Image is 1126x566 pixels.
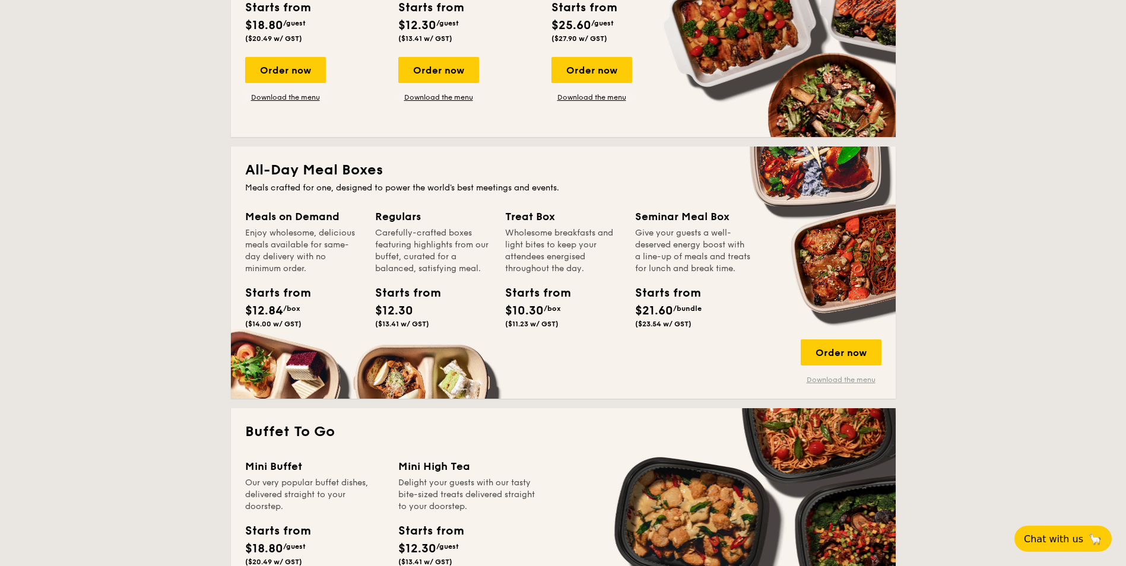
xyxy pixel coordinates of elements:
span: $18.80 [245,18,283,33]
span: $12.30 [398,18,436,33]
span: $12.30 [398,542,436,556]
span: ($11.23 w/ GST) [505,320,559,328]
span: /guest [283,542,306,551]
span: /box [544,304,561,313]
div: Starts from [245,284,299,302]
a: Download the menu [551,93,632,102]
span: $25.60 [551,18,591,33]
div: Our very popular buffet dishes, delivered straight to your doorstep. [245,477,384,513]
a: Download the menu [398,93,479,102]
div: Order now [551,57,632,83]
div: Give your guests a well-deserved energy boost with a line-up of meals and treats for lunch and br... [635,227,751,275]
div: Carefully-crafted boxes featuring highlights from our buffet, curated for a balanced, satisfying ... [375,227,491,275]
button: Chat with us🦙 [1014,526,1112,552]
span: ($14.00 w/ GST) [245,320,302,328]
div: Order now [245,57,326,83]
div: Order now [801,339,881,365]
span: ($27.90 w/ GST) [551,34,607,43]
span: $10.30 [505,304,544,318]
div: Starts from [635,284,689,302]
span: /guest [591,19,614,27]
div: Treat Box [505,208,621,225]
div: Order now [398,57,479,83]
span: /box [283,304,300,313]
div: Mini Buffet [245,458,384,475]
span: ($13.41 w/ GST) [375,320,429,328]
div: Mini High Tea [398,458,537,475]
span: /guest [283,19,306,27]
div: Delight your guests with our tasty bite-sized treats delivered straight to your doorstep. [398,477,537,513]
span: /guest [436,542,459,551]
div: Enjoy wholesome, delicious meals available for same-day delivery with no minimum order. [245,227,361,275]
span: $18.80 [245,542,283,556]
div: Seminar Meal Box [635,208,751,225]
div: Starts from [505,284,559,302]
div: Meals crafted for one, designed to power the world's best meetings and events. [245,182,881,194]
a: Download the menu [245,93,326,102]
a: Download the menu [801,375,881,384]
span: ($13.41 w/ GST) [398,558,452,566]
div: Wholesome breakfasts and light bites to keep your attendees energised throughout the day. [505,227,621,275]
div: Regulars [375,208,491,225]
span: ($23.54 w/ GST) [635,320,692,328]
div: Starts from [245,522,310,540]
span: $12.84 [245,304,283,318]
span: ($20.49 w/ GST) [245,34,302,43]
span: ($13.41 w/ GST) [398,34,452,43]
div: Starts from [375,284,429,302]
div: Starts from [398,522,463,540]
h2: All-Day Meal Boxes [245,161,881,180]
span: /guest [436,19,459,27]
span: $12.30 [375,304,413,318]
div: Meals on Demand [245,208,361,225]
span: Chat with us [1024,533,1083,545]
span: ($20.49 w/ GST) [245,558,302,566]
h2: Buffet To Go [245,422,881,441]
span: /bundle [673,304,702,313]
span: 🦙 [1088,532,1102,546]
span: $21.60 [635,304,673,318]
